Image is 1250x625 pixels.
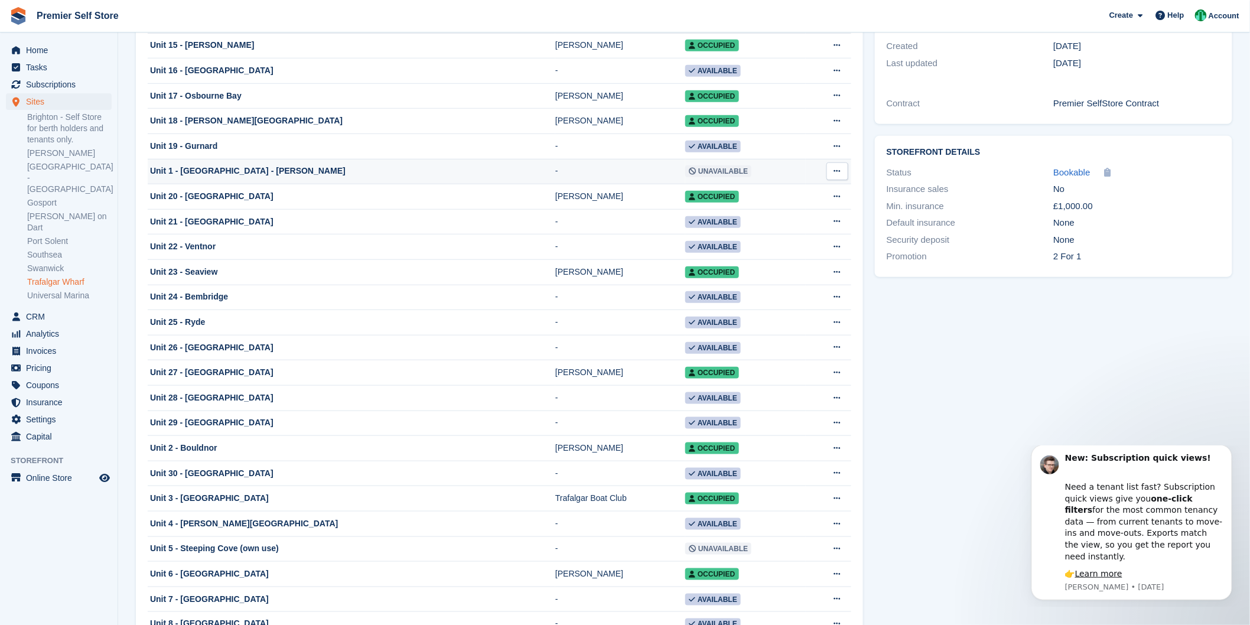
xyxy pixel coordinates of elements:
[6,343,112,359] a: menu
[6,76,112,93] a: menu
[685,518,741,530] span: Available
[148,442,555,454] div: Unit 2 - Bouldnor
[148,517,555,530] div: Unit 4 - [PERSON_NAME][GEOGRAPHIC_DATA]
[1195,9,1207,21] img: Peter Pring
[26,360,97,376] span: Pricing
[51,123,210,135] div: 👉
[148,115,555,127] div: Unit 18 - [PERSON_NAME][GEOGRAPHIC_DATA]
[555,366,685,379] div: [PERSON_NAME]
[148,392,555,404] div: Unit 28 - [GEOGRAPHIC_DATA]
[685,65,741,77] span: Available
[148,341,555,354] div: Unit 26 - [GEOGRAPHIC_DATA]
[1053,167,1091,177] span: Bookable
[685,594,741,606] span: Available
[685,40,738,51] span: Occupied
[6,93,112,110] a: menu
[26,343,97,359] span: Invoices
[26,325,97,342] span: Analytics
[148,266,555,278] div: Unit 23 - Seaview
[685,568,738,580] span: Occupied
[1053,97,1220,110] div: Premier SelfStore Contract
[148,39,555,51] div: Unit 15 - [PERSON_NAME]
[27,10,45,29] img: Profile image for Steven
[148,593,555,606] div: Unit 7 - [GEOGRAPHIC_DATA]
[51,24,210,117] div: Need a tenant list fast? Subscription quick views give you for the most common tenancy data — fro...
[555,209,685,235] td: -
[685,493,738,504] span: Occupied
[148,492,555,504] div: Unit 3 - [GEOGRAPHIC_DATA]
[1053,40,1220,53] div: [DATE]
[685,392,741,404] span: Available
[1053,183,1220,196] div: No
[6,411,112,428] a: menu
[26,308,97,325] span: CRM
[6,377,112,393] a: menu
[685,191,738,203] span: Occupied
[685,291,741,303] span: Available
[555,266,685,278] div: [PERSON_NAME]
[148,216,555,228] div: Unit 21 - [GEOGRAPHIC_DATA]
[6,428,112,445] a: menu
[148,366,555,379] div: Unit 27 - [GEOGRAPHIC_DATA]
[27,148,112,159] a: [PERSON_NAME]
[1053,166,1091,180] a: Bookable
[9,7,27,25] img: stora-icon-8386f47178a22dfd0bd8f6a31ec36ba5ce8667c1dd55bd0f319d3a0aa187defe.svg
[887,216,1054,230] div: Default insurance
[685,543,751,555] span: Unavailable
[887,200,1054,213] div: Min. insurance
[1053,200,1220,213] div: £1,000.00
[27,112,112,145] a: Brighton - Self Store for berth holders and tenants only.
[148,140,555,152] div: Unit 19 - Gurnard
[555,159,685,184] td: -
[148,190,555,203] div: Unit 20 - [GEOGRAPHIC_DATA]
[26,59,97,76] span: Tasks
[1014,445,1250,607] iframe: Intercom notifications message
[26,411,97,428] span: Settings
[555,385,685,411] td: -
[1109,9,1133,21] span: Create
[26,394,97,411] span: Insurance
[555,90,685,102] div: [PERSON_NAME]
[27,276,112,288] a: Trafalgar Wharf
[6,325,112,342] a: menu
[685,241,741,253] span: Available
[6,470,112,486] a: menu
[1209,10,1239,22] span: Account
[555,511,685,536] td: -
[1053,250,1220,263] div: 2 For 1
[148,165,555,177] div: Unit 1 - [GEOGRAPHIC_DATA] - [PERSON_NAME]
[685,317,741,328] span: Available
[27,249,112,261] a: Southsea
[32,6,123,25] a: Premier Self Store
[148,416,555,429] div: Unit 29 - [GEOGRAPHIC_DATA]
[27,211,112,233] a: [PERSON_NAME] on Dart
[685,342,741,354] span: Available
[555,310,685,336] td: -
[1053,57,1220,70] div: [DATE]
[555,39,685,51] div: [PERSON_NAME]
[887,250,1054,263] div: Promotion
[685,442,738,454] span: Occupied
[887,148,1220,157] h2: Storefront Details
[1168,9,1184,21] span: Help
[555,411,685,436] td: -
[27,197,112,209] a: Gosport
[555,587,685,612] td: -
[11,455,118,467] span: Storefront
[555,134,685,159] td: -
[1053,216,1220,230] div: None
[887,166,1054,180] div: Status
[555,492,685,504] div: Trafalgar Boat Club
[685,367,738,379] span: Occupied
[887,57,1054,70] div: Last updated
[6,308,112,325] a: menu
[26,470,97,486] span: Online Store
[555,190,685,203] div: [PERSON_NAME]
[27,161,112,195] a: [GEOGRAPHIC_DATA] - [GEOGRAPHIC_DATA]
[6,360,112,376] a: menu
[97,471,112,485] a: Preview store
[685,165,751,177] span: Unavailable
[555,536,685,562] td: -
[685,115,738,127] span: Occupied
[148,568,555,580] div: Unit 6 - [GEOGRAPHIC_DATA]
